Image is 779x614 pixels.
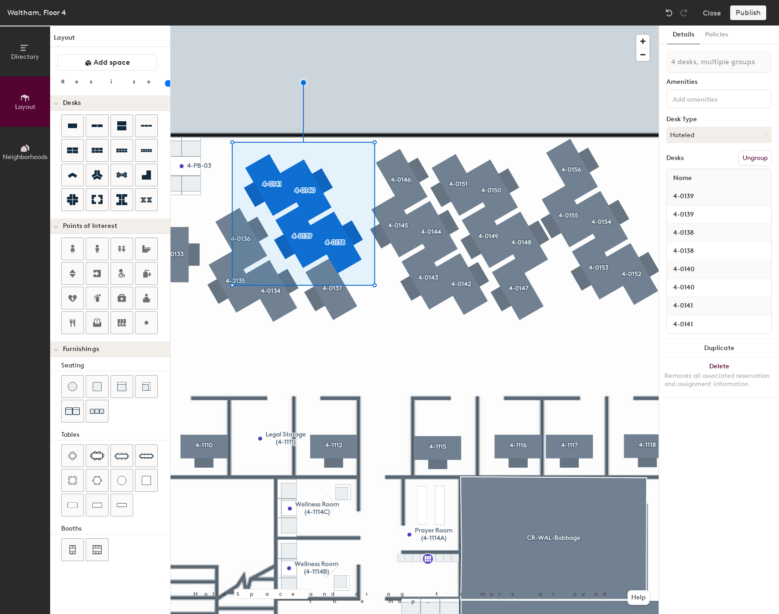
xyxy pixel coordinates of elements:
[669,281,769,294] input: Unnamed desk
[50,33,170,47] h1: Layout
[669,225,698,241] span: 4-0138
[669,170,696,186] span: Name
[92,476,102,485] img: Six seat round table
[93,382,102,391] img: Cushion
[61,375,84,398] button: Stool
[61,538,84,561] button: Four seat booth
[57,54,157,71] button: Add space
[90,451,104,460] img: Six seat table
[93,545,102,554] img: Six seat booth
[61,524,170,534] div: Booths
[92,500,102,510] img: Table (1x3)
[669,261,699,278] span: 4-0140
[61,494,84,516] button: Table (1x2)
[68,451,77,460] img: Four seat table
[110,444,133,467] button: Eight seat table
[86,375,109,398] button: Cushion
[110,494,133,516] button: Table (1x4)
[90,404,104,418] img: Couch (x3)
[659,339,779,357] button: Duplicate
[703,5,721,20] button: Close
[110,469,133,492] button: Table (round)
[669,318,769,330] input: Unnamed desk
[139,449,154,463] img: Ten seat table
[117,500,127,510] img: Table (1x4)
[63,99,81,107] span: Desks
[666,116,772,123] div: Desk Type
[7,7,66,18] div: Waltham, Floor 4
[669,188,698,205] span: 4-0139
[68,500,78,510] img: Table (1x2)
[86,538,109,561] button: Six seat booth
[68,545,77,554] img: Four seat booth
[61,444,84,467] button: Four seat table
[671,93,753,104] input: Add amenities
[135,444,158,467] button: Ten seat table
[15,103,36,111] span: Layout
[86,444,109,467] button: Six seat table
[61,361,170,371] div: Seating
[61,78,162,85] div: Resize
[61,400,84,423] button: Couch (x2)
[86,469,109,492] button: Six seat round table
[63,346,99,353] span: Furnishings
[110,375,133,398] button: Couch (middle)
[135,469,158,492] button: Table (1x1)
[63,222,117,230] span: Points of Interest
[665,8,674,17] img: Undo
[61,469,84,492] button: Four seat round table
[68,476,77,485] img: Four seat round table
[86,494,109,516] button: Table (1x3)
[665,372,774,388] div: Removes all associated reservation and assignment information
[669,208,769,221] input: Unnamed desk
[3,153,47,161] span: Neighborhoods
[667,26,700,44] button: Details
[142,382,151,391] img: Couch (corner)
[86,400,109,423] button: Couch (x3)
[679,8,688,17] img: Redo
[669,298,697,314] span: 4-0141
[11,53,39,61] span: Directory
[65,404,80,418] img: Couch (x2)
[669,245,769,258] input: Unnamed desk
[61,430,170,440] div: Tables
[117,382,126,391] img: Couch (middle)
[700,26,733,44] button: Policies
[114,449,129,463] img: Eight seat table
[142,476,151,485] img: Table (1x1)
[666,78,772,86] div: Amenities
[68,382,77,391] img: Stool
[666,127,772,143] button: Hoteled
[666,155,684,162] div: Desks
[93,58,130,67] span: Add space
[117,476,126,485] img: Table (round)
[628,590,649,605] button: Help
[659,357,779,397] button: DeleteRemoves all associated reservation and assignment information
[135,375,158,398] button: Couch (corner)
[738,150,772,166] button: Ungroup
